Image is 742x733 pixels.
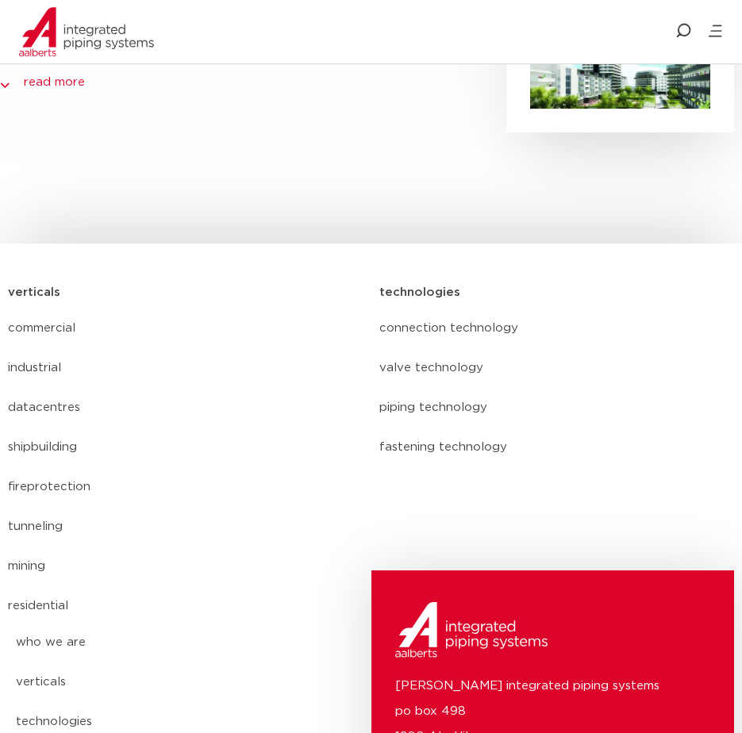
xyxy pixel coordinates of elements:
[8,280,60,305] h5: verticals
[379,309,735,348] a: connection technology
[379,280,460,305] h5: technologies
[8,547,363,586] a: mining
[379,428,735,467] a: fastening technology
[16,623,289,662] a: who we are
[16,662,289,702] a: verticals
[8,507,363,547] a: tunneling
[8,309,363,626] nav: Menu
[379,309,735,467] nav: Menu
[24,73,85,92] a: read more
[8,467,363,507] a: fireprotection
[8,586,363,626] a: residential
[8,428,363,467] a: shipbuilding
[8,348,363,388] a: industrial
[379,348,735,388] a: valve technology
[8,388,363,428] a: datacentres
[8,309,363,348] a: commercial
[379,388,735,428] a: piping technology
